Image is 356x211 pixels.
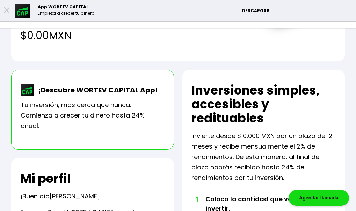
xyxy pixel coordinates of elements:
[15,4,31,18] img: appicon
[35,85,158,95] p: ¡Descubre WORTEV CAPITAL App!
[38,4,94,10] p: App WORTEV CAPITAL
[38,10,94,16] p: Empieza a crecer tu dinero
[191,83,336,125] h2: Inversiones simples, accesibles y redituables
[21,100,165,131] p: Tu inversión, más cerca que nunca. Comienza a crecer tu dinero hasta 24% anual.
[242,8,352,14] p: DESCARGAR
[20,191,102,202] p: ¡Buen día !
[195,194,198,205] span: 1
[50,192,100,201] span: [PERSON_NAME]
[21,84,35,96] img: wortev-capital-app-icon
[191,131,336,183] p: Invierte desde $10,000 MXN por un plazo de 12 meses y recibe mensualmente el 2% de rendimientos. ...
[20,28,245,43] h4: $0.00 MXN
[289,190,349,206] div: Agendar llamada
[20,172,71,186] h2: Mi perfil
